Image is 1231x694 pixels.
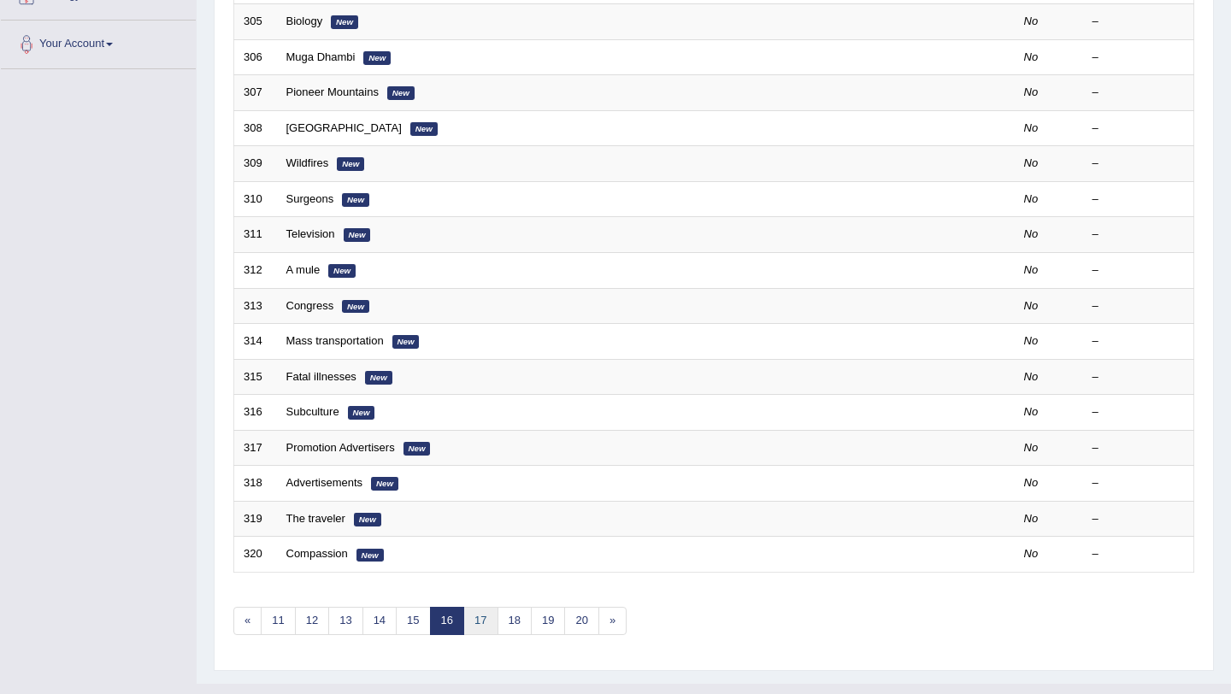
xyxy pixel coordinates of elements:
div: – [1093,546,1185,562]
em: New [348,406,375,420]
div: – [1093,14,1185,30]
td: 310 [234,181,277,217]
div: – [1093,85,1185,101]
td: 312 [234,252,277,288]
a: Pioneer Mountains [286,85,379,98]
div: – [1093,156,1185,172]
a: « [233,607,262,635]
em: New [342,300,369,314]
em: New [354,513,381,526]
a: Biology [286,15,323,27]
em: No [1024,50,1039,63]
a: 12 [295,607,329,635]
em: No [1024,299,1039,312]
em: New [331,15,358,29]
em: New [392,335,420,349]
em: New [344,228,371,242]
em: No [1024,263,1039,276]
div: – [1093,191,1185,208]
a: Muga Dhambi [286,50,356,63]
em: New [363,51,391,65]
em: No [1024,192,1039,205]
a: Promotion Advertisers [286,441,395,454]
em: New [403,442,431,456]
a: Surgeons [286,192,334,205]
em: New [356,549,384,562]
em: No [1024,512,1039,525]
td: 315 [234,359,277,395]
a: 14 [362,607,397,635]
div: – [1093,226,1185,243]
a: 17 [463,607,498,635]
div: – [1093,475,1185,491]
a: Mass transportation [286,334,384,347]
em: New [337,157,364,171]
em: No [1024,227,1039,240]
div: – [1093,333,1185,350]
a: Your Account [1,21,196,63]
a: 18 [498,607,532,635]
a: [GEOGRAPHIC_DATA] [286,121,402,134]
td: 317 [234,430,277,466]
td: 316 [234,395,277,431]
a: Subculture [286,405,339,418]
a: 15 [396,607,430,635]
a: 19 [531,607,565,635]
em: No [1024,85,1039,98]
em: No [1024,121,1039,134]
a: Compassion [286,547,348,560]
em: No [1024,476,1039,489]
a: 20 [564,607,598,635]
em: No [1024,334,1039,347]
em: No [1024,441,1039,454]
a: » [598,607,627,635]
a: Advertisements [286,476,363,489]
a: Wildfires [286,156,329,169]
em: New [410,122,438,136]
td: 309 [234,146,277,182]
div: – [1093,404,1185,421]
td: 311 [234,217,277,253]
td: 314 [234,324,277,360]
div: – [1093,298,1185,315]
td: 305 [234,4,277,40]
em: New [328,264,356,278]
td: 320 [234,537,277,573]
a: The traveler [286,512,345,525]
a: 13 [328,607,362,635]
td: 318 [234,466,277,502]
a: Television [286,227,335,240]
em: New [342,193,369,207]
div: – [1093,121,1185,137]
td: 313 [234,288,277,324]
td: 308 [234,110,277,146]
td: 319 [234,501,277,537]
a: A mule [286,263,321,276]
a: 16 [430,607,464,635]
td: 306 [234,39,277,75]
em: No [1024,156,1039,169]
div: – [1093,50,1185,66]
em: No [1024,15,1039,27]
a: Congress [286,299,334,312]
div: – [1093,511,1185,527]
div: – [1093,262,1185,279]
div: – [1093,369,1185,385]
td: 307 [234,75,277,111]
em: New [365,371,392,385]
a: Fatal illnesses [286,370,356,383]
em: No [1024,370,1039,383]
div: – [1093,440,1185,456]
em: New [387,86,415,100]
a: 11 [261,607,295,635]
em: No [1024,547,1039,560]
em: No [1024,405,1039,418]
em: New [371,477,398,491]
